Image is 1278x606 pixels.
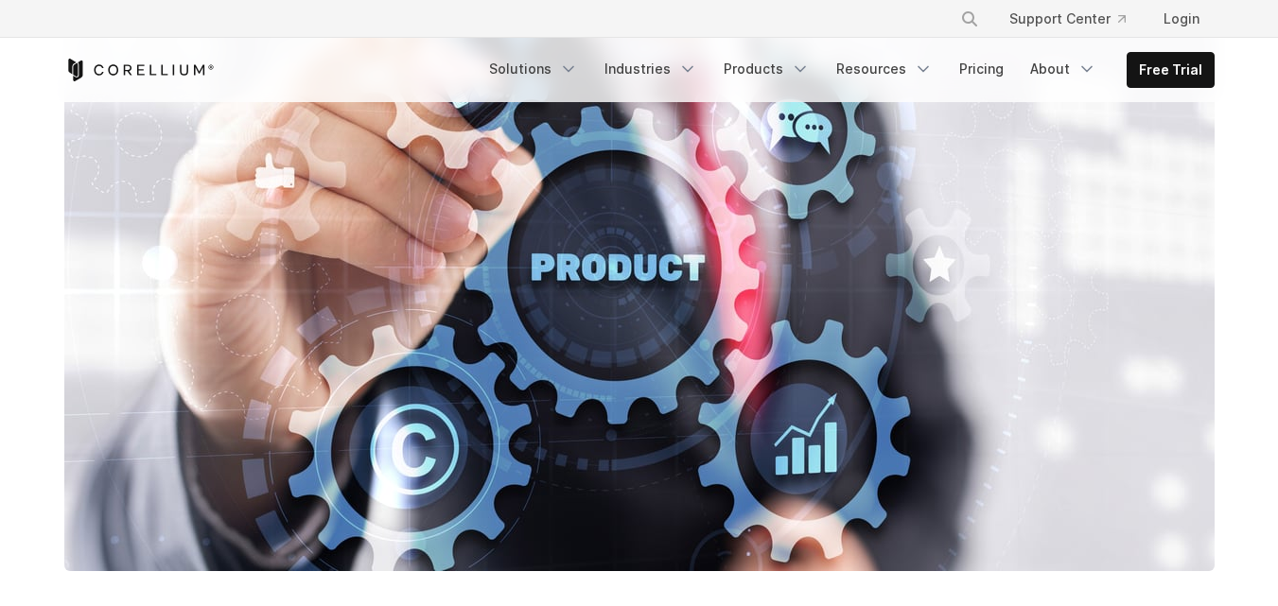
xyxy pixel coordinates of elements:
[825,52,944,86] a: Resources
[937,2,1215,36] div: Navigation Menu
[1148,2,1215,36] a: Login
[1128,53,1214,87] a: Free Trial
[948,52,1015,86] a: Pricing
[1019,52,1108,86] a: About
[712,52,821,86] a: Products
[593,52,709,86] a: Industries
[64,59,215,81] a: Corellium Home
[478,52,589,86] a: Solutions
[994,2,1141,36] a: Support Center
[478,52,1215,88] div: Navigation Menu
[953,2,987,36] button: Search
